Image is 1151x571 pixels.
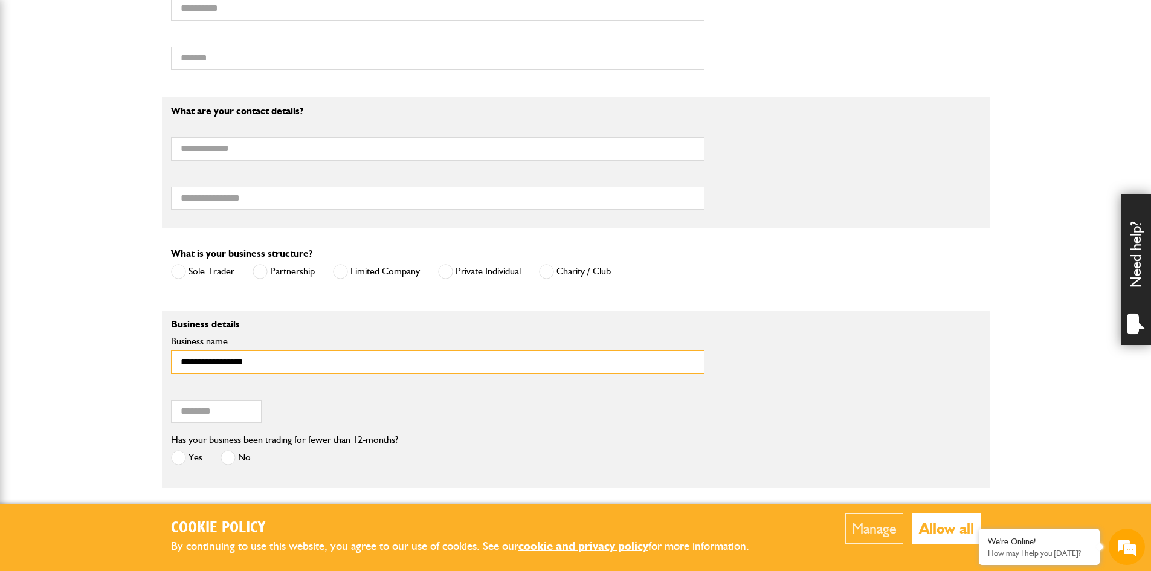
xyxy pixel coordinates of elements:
label: Charity / Club [539,264,611,279]
textarea: Type your message and hit 'Enter' [16,219,221,362]
label: Partnership [253,264,315,279]
h2: Cookie Policy [171,519,769,538]
div: Chat with us now [63,68,203,83]
div: Minimize live chat window [198,6,227,35]
label: Sole Trader [171,264,234,279]
label: What is your business structure? [171,249,312,259]
input: Enter your email address [16,147,221,174]
label: No [221,450,251,465]
input: Enter your phone number [16,183,221,210]
p: By continuing to use this website, you agree to our use of cookies. See our for more information. [171,537,769,556]
img: d_20077148190_company_1631870298795_20077148190 [21,67,51,84]
button: Allow all [912,513,981,544]
label: Business name [171,337,704,346]
p: What are your contact details? [171,106,704,116]
label: Private Individual [438,264,521,279]
div: Need help? [1121,194,1151,345]
div: We're Online! [988,537,1091,547]
label: Yes [171,450,202,465]
a: cookie and privacy policy [518,539,648,553]
button: Manage [845,513,903,544]
input: Enter your last name [16,112,221,138]
label: Limited Company [333,264,420,279]
p: Business details [171,320,704,329]
label: Has your business been trading for fewer than 12-months? [171,435,398,445]
p: How may I help you today? [988,549,1091,558]
em: Start Chat [164,372,219,389]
